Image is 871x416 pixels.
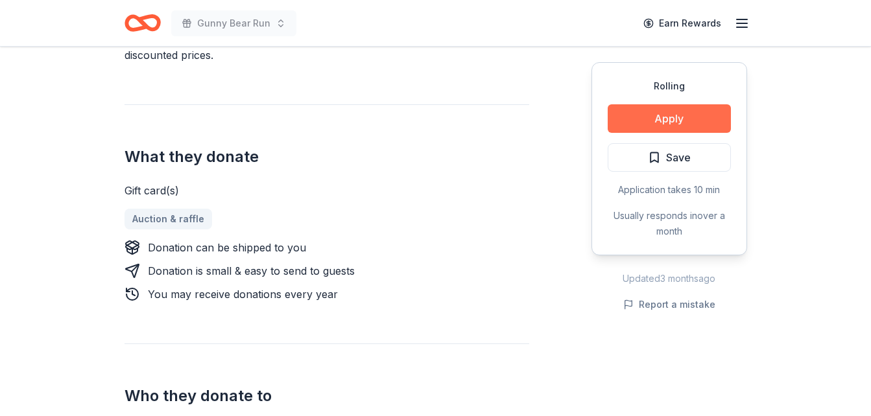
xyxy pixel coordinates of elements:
div: You may receive donations every year [148,286,338,302]
h2: What they donate [125,146,529,167]
div: dd's DISCOUNTS provides clothing, home decor, toys, and more at affordable, discounted prices. [125,32,529,63]
a: Auction & raffle [125,209,212,229]
button: Gunny Bear Run [171,10,296,36]
button: Apply [608,104,731,133]
div: Donation can be shipped to you [148,240,306,255]
span: Save [666,149,691,166]
div: Gift card(s) [125,183,529,198]
h2: Who they donate to [125,386,529,406]
button: Save [608,143,731,172]
div: Usually responds in over a month [608,208,731,239]
div: Rolling [608,78,731,94]
button: Report a mistake [623,297,715,312]
div: Updated 3 months ago [591,271,747,286]
a: Earn Rewards [636,12,729,35]
span: Gunny Bear Run [197,16,270,31]
div: Donation is small & easy to send to guests [148,263,355,279]
div: Application takes 10 min [608,182,731,198]
a: Home [125,8,161,38]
